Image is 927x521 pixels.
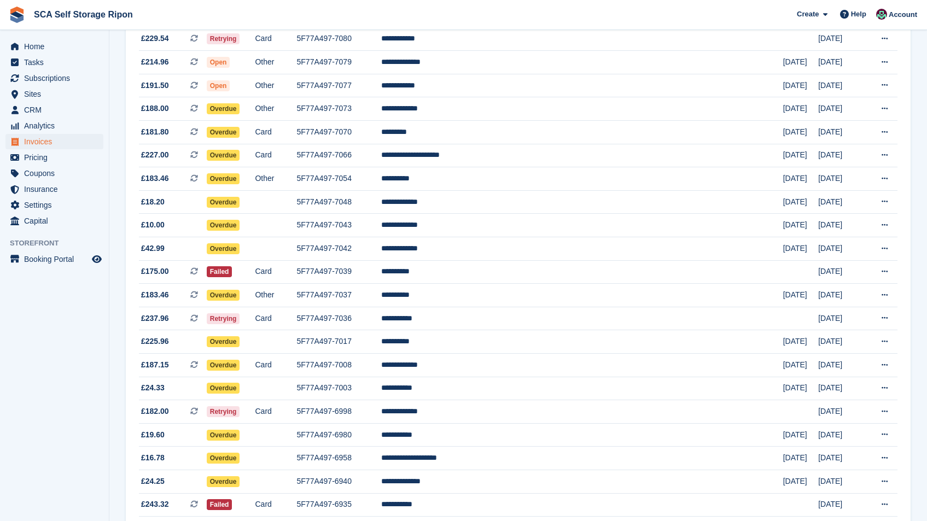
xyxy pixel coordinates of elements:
[783,167,818,191] td: [DATE]
[5,134,103,149] a: menu
[297,51,381,74] td: 5F77A497-7079
[24,71,90,86] span: Subscriptions
[30,5,137,24] a: SCA Self Storage Ripon
[24,55,90,70] span: Tasks
[141,103,169,114] span: £188.00
[141,33,169,44] span: £229.54
[783,237,818,261] td: [DATE]
[207,313,240,324] span: Retrying
[818,447,864,470] td: [DATE]
[783,121,818,144] td: [DATE]
[207,243,240,254] span: Overdue
[207,57,230,68] span: Open
[141,243,165,254] span: £42.99
[207,360,240,371] span: Overdue
[818,354,864,377] td: [DATE]
[141,382,165,394] span: £24.33
[818,470,864,493] td: [DATE]
[783,354,818,377] td: [DATE]
[851,9,866,20] span: Help
[9,7,25,23] img: stora-icon-8386f47178a22dfd0bd8f6a31ec36ba5ce8667c1dd55bd0f319d3a0aa187defe.svg
[24,150,90,165] span: Pricing
[297,330,381,354] td: 5F77A497-7017
[207,499,232,510] span: Failed
[818,307,864,330] td: [DATE]
[255,167,296,191] td: Other
[818,423,864,447] td: [DATE]
[255,493,296,517] td: Card
[141,289,169,301] span: £183.46
[5,71,103,86] a: menu
[141,336,169,347] span: £225.96
[10,238,109,249] span: Storefront
[90,253,103,266] a: Preview store
[141,266,169,277] span: £175.00
[207,103,240,114] span: Overdue
[5,55,103,70] a: menu
[255,400,296,424] td: Card
[24,213,90,229] span: Capital
[783,97,818,121] td: [DATE]
[876,9,887,20] img: Sam Chapman
[5,197,103,213] a: menu
[141,173,169,184] span: £183.46
[297,97,381,121] td: 5F77A497-7073
[818,284,864,307] td: [DATE]
[5,182,103,197] a: menu
[141,149,169,161] span: £227.00
[141,452,165,464] span: £16.78
[207,406,240,417] span: Retrying
[24,166,90,181] span: Coupons
[783,330,818,354] td: [DATE]
[141,499,169,510] span: £243.32
[783,190,818,214] td: [DATE]
[5,166,103,181] a: menu
[818,144,864,167] td: [DATE]
[207,150,240,161] span: Overdue
[5,251,103,267] a: menu
[5,213,103,229] a: menu
[783,144,818,167] td: [DATE]
[24,134,90,149] span: Invoices
[818,51,864,74] td: [DATE]
[255,354,296,377] td: Card
[818,377,864,400] td: [DATE]
[24,39,90,54] span: Home
[297,27,381,51] td: 5F77A497-7080
[818,493,864,517] td: [DATE]
[5,150,103,165] a: menu
[297,190,381,214] td: 5F77A497-7048
[818,237,864,261] td: [DATE]
[255,284,296,307] td: Other
[24,251,90,267] span: Booking Portal
[24,182,90,197] span: Insurance
[297,237,381,261] td: 5F77A497-7042
[783,74,818,97] td: [DATE]
[297,354,381,377] td: 5F77A497-7008
[207,197,240,208] span: Overdue
[818,27,864,51] td: [DATE]
[141,219,165,231] span: £10.00
[783,377,818,400] td: [DATE]
[297,400,381,424] td: 5F77A497-6998
[297,307,381,330] td: 5F77A497-7036
[141,359,169,371] span: £187.15
[818,400,864,424] td: [DATE]
[783,284,818,307] td: [DATE]
[297,284,381,307] td: 5F77A497-7037
[297,470,381,493] td: 5F77A497-6940
[255,51,296,74] td: Other
[255,260,296,284] td: Card
[141,429,165,441] span: £19.60
[783,423,818,447] td: [DATE]
[297,493,381,517] td: 5F77A497-6935
[297,377,381,400] td: 5F77A497-7003
[297,447,381,470] td: 5F77A497-6958
[783,470,818,493] td: [DATE]
[207,266,232,277] span: Failed
[141,476,165,487] span: £24.25
[207,220,240,231] span: Overdue
[783,214,818,237] td: [DATE]
[207,383,240,394] span: Overdue
[24,118,90,133] span: Analytics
